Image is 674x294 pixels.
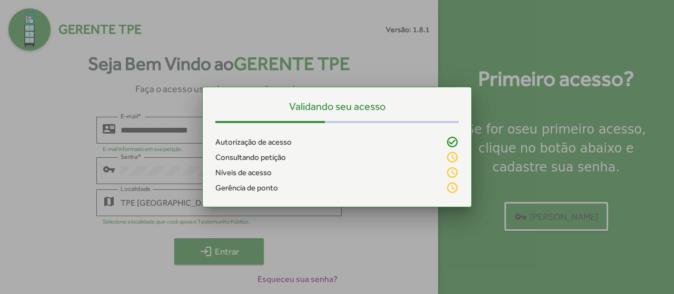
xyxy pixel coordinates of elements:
[446,136,459,148] mat-icon: check_circle_outline
[215,167,272,179] span: Níveis de acesso
[446,151,459,164] mat-icon: schedule
[446,166,459,179] mat-icon: schedule
[446,181,459,194] mat-icon: schedule
[215,182,278,194] span: Gerência de ponto
[215,100,459,113] h5: Validando seu acesso
[215,151,286,164] span: Consultando petição
[215,136,292,148] span: Autorização de acesso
